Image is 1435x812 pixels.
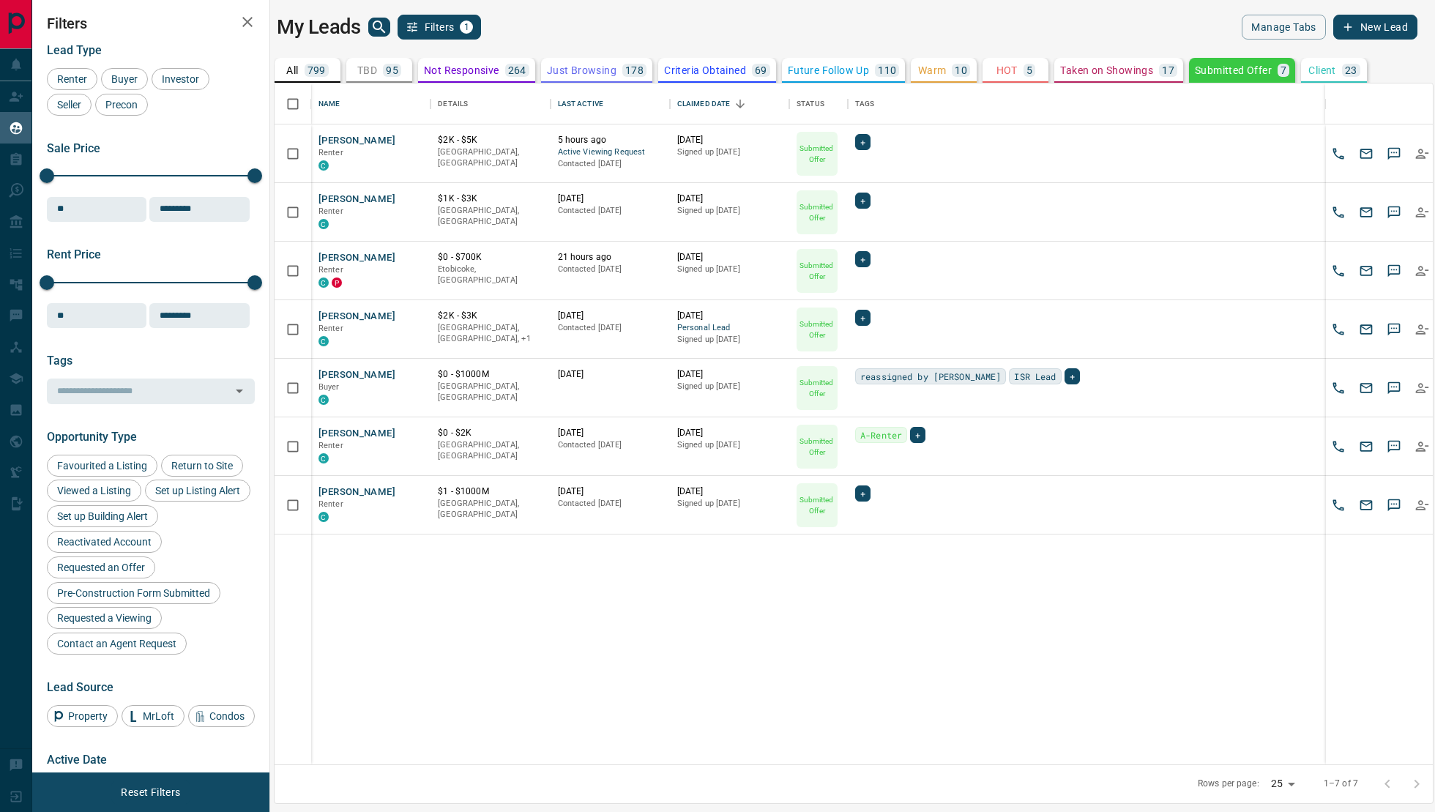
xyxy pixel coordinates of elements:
[47,430,137,444] span: Opportunity Type
[438,310,543,322] p: $2K - $3K
[1359,146,1373,161] svg: Email
[47,505,158,527] div: Set up Building Alert
[150,485,245,496] span: Set up Listing Alert
[318,278,329,288] div: condos.ca
[1265,773,1300,794] div: 25
[318,382,340,392] span: Buyer
[677,381,782,392] p: Signed up [DATE]
[1387,381,1401,395] svg: Sms
[318,310,395,324] button: [PERSON_NAME]
[1324,778,1358,790] p: 1–7 of 7
[1387,205,1401,220] svg: Sms
[558,498,663,510] p: Contacted [DATE]
[430,83,550,124] div: Details
[157,73,204,85] span: Investor
[311,83,430,124] div: Name
[52,562,150,573] span: Requested an Offer
[368,18,390,37] button: search button
[677,368,782,381] p: [DATE]
[1331,264,1346,278] svg: Call
[1414,146,1429,161] svg: Reallocate
[508,65,526,75] p: 264
[1242,15,1325,40] button: Manage Tabs
[47,582,220,604] div: Pre-Construction Form Submitted
[1359,381,1373,395] svg: Email
[47,633,187,655] div: Contact an Agent Request
[1383,319,1405,340] button: SMS
[438,134,543,146] p: $2K - $5K
[1327,260,1349,282] button: Call
[677,427,782,439] p: [DATE]
[47,531,162,553] div: Reactivated Account
[798,377,836,399] p: Submitted Offer
[100,99,143,111] span: Precon
[1359,322,1373,337] svg: Email
[558,134,663,146] p: 5 hours ago
[798,260,836,282] p: Submitted Offer
[1014,369,1056,384] span: ISR Lead
[878,65,896,75] p: 110
[47,94,92,116] div: Seller
[332,278,342,288] div: property.ca
[318,265,343,275] span: Renter
[1355,377,1377,399] button: Email
[860,252,865,267] span: +
[47,556,155,578] div: Requested an Offer
[677,205,782,217] p: Signed up [DATE]
[1414,381,1429,395] svg: Reallocate
[1383,494,1405,516] button: SMS
[1331,381,1346,395] svg: Call
[318,499,343,509] span: Renter
[558,158,663,170] p: Contacted [DATE]
[1414,439,1429,454] svg: Reallocate
[955,65,967,75] p: 10
[318,160,329,171] div: condos.ca
[855,251,871,267] div: +
[438,381,543,403] p: [GEOGRAPHIC_DATA], [GEOGRAPHIC_DATA]
[106,73,143,85] span: Buyer
[145,480,250,502] div: Set up Listing Alert
[1383,377,1405,399] button: SMS
[122,705,184,727] div: MrLoft
[438,251,543,264] p: $0 - $700K
[166,460,238,472] span: Return to Site
[318,206,343,216] span: Renter
[1359,264,1373,278] svg: Email
[1070,369,1075,384] span: +
[677,83,731,124] div: Claimed Date
[558,485,663,498] p: [DATE]
[318,453,329,463] div: condos.ca
[625,65,644,75] p: 178
[318,368,395,382] button: [PERSON_NAME]
[1327,494,1349,516] button: Call
[1383,201,1405,223] button: SMS
[438,439,543,462] p: [GEOGRAPHIC_DATA], [GEOGRAPHIC_DATA]
[52,612,157,624] span: Requested a Viewing
[47,247,101,261] span: Rent Price
[204,710,250,722] span: Condos
[1327,436,1349,458] button: Call
[438,485,543,498] p: $1 - $1000M
[1281,65,1286,75] p: 7
[52,638,182,649] span: Contact an Agent Request
[677,146,782,158] p: Signed up [DATE]
[1162,65,1174,75] p: 17
[229,381,250,401] button: Open
[1411,377,1433,399] button: Reallocate
[798,201,836,223] p: Submitted Offer
[860,310,865,325] span: +
[1355,319,1377,340] button: Email
[111,780,190,805] button: Reset Filters
[855,193,871,209] div: +
[1359,439,1373,454] svg: Email
[1383,436,1405,458] button: SMS
[1355,494,1377,516] button: Email
[318,427,395,441] button: [PERSON_NAME]
[677,322,782,335] span: Personal Lead
[438,322,543,345] p: Toronto
[855,83,875,124] div: Tags
[677,485,782,498] p: [DATE]
[677,251,782,264] p: [DATE]
[1331,146,1346,161] svg: Call
[677,498,782,510] p: Signed up [DATE]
